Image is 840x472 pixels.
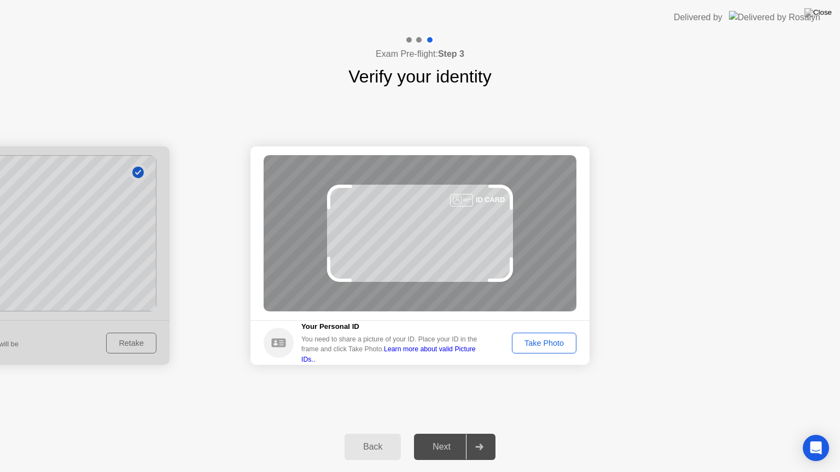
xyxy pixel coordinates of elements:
button: Take Photo [512,333,576,353]
div: Take Photo [516,339,573,347]
div: You need to share a picture of your ID. Place your ID in the frame and click Take Photo. [301,334,485,364]
div: Next [417,442,466,452]
div: Delivered by [674,11,722,24]
div: ID CARD [476,194,505,205]
img: Delivered by Rosalyn [729,11,820,23]
button: Back [345,434,401,460]
h5: Your Personal ID [301,321,485,332]
a: Learn more about valid Picture IDs.. [301,345,476,363]
div: Open Intercom Messenger [803,435,829,461]
h1: Verify your identity [348,63,491,90]
img: Close [804,8,832,17]
div: Back [348,442,398,452]
h4: Exam Pre-flight: [376,48,464,61]
b: Step 3 [438,49,464,58]
button: Next [414,434,495,460]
